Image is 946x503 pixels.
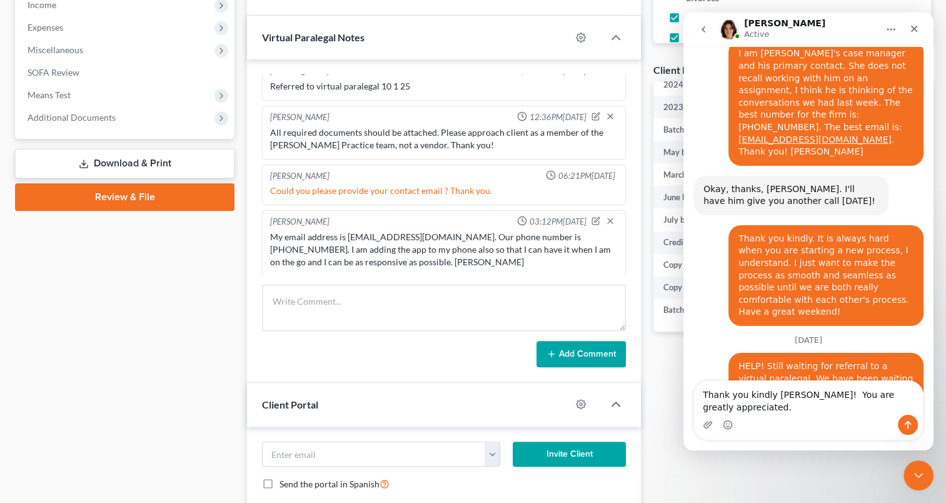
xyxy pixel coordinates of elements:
div: [PERSON_NAME] [270,170,330,182]
td: Batch Download ([DATE]) [653,299,786,322]
span: Bills [686,12,703,24]
span: Additional Documents [28,112,116,123]
span: SOFA Review [28,67,79,78]
iframe: Intercom live chat [683,13,933,450]
a: SOFA Review [18,61,234,84]
input: Enter email [263,442,485,466]
td: June bank statement-pdf [653,186,786,208]
span: Means Test [28,89,71,100]
span: 03:12PM[DATE] [530,216,586,228]
div: Referred to virtual paralegal 10 1 25 [270,80,618,93]
span: Miscellaneous [28,44,83,55]
div: Client Documents [653,63,733,76]
a: Review & File [15,183,234,211]
td: 2024 federal taxes-pdf [653,73,786,96]
span: Send the portal in Spanish [279,479,380,489]
div: My email address is [EMAIL_ADDRESS][DOMAIN_NAME]. Our phone number is [PHONE_NUMBER]. I am adding... [270,231,618,268]
td: Copy SSN-jpeg [653,254,786,277]
span: Expenses [28,22,63,33]
button: Invite Client [513,442,626,467]
div: Could you please provide your contact email ? Thank you. [270,185,618,197]
div: [PERSON_NAME] [270,216,330,228]
span: Client Portal [262,399,318,410]
div: [PERSON_NAME] [270,111,330,124]
td: 2023 W2-jpg [653,96,786,118]
iframe: Intercom live chat [903,460,933,490]
div: All required documents should be attached. Please approach client as a member of the [PERSON_NAME... [270,126,618,151]
td: Credit report-pdf [653,231,786,254]
td: July bank statement-pdf [653,208,786,231]
span: 12:36PM[DATE] [530,111,586,123]
td: May bank statement-pdf [653,141,786,163]
button: Add Comment [536,341,626,367]
span: Virtual Paralegal Notes [262,31,365,43]
td: Batch Download ([DATE]) [653,118,786,141]
td: March Bank Statement-pdf [653,163,786,186]
a: Download & Print [15,149,234,178]
td: Copy of retirement 2-jpeg [653,277,786,299]
span: 06:21PM[DATE] [558,170,615,182]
